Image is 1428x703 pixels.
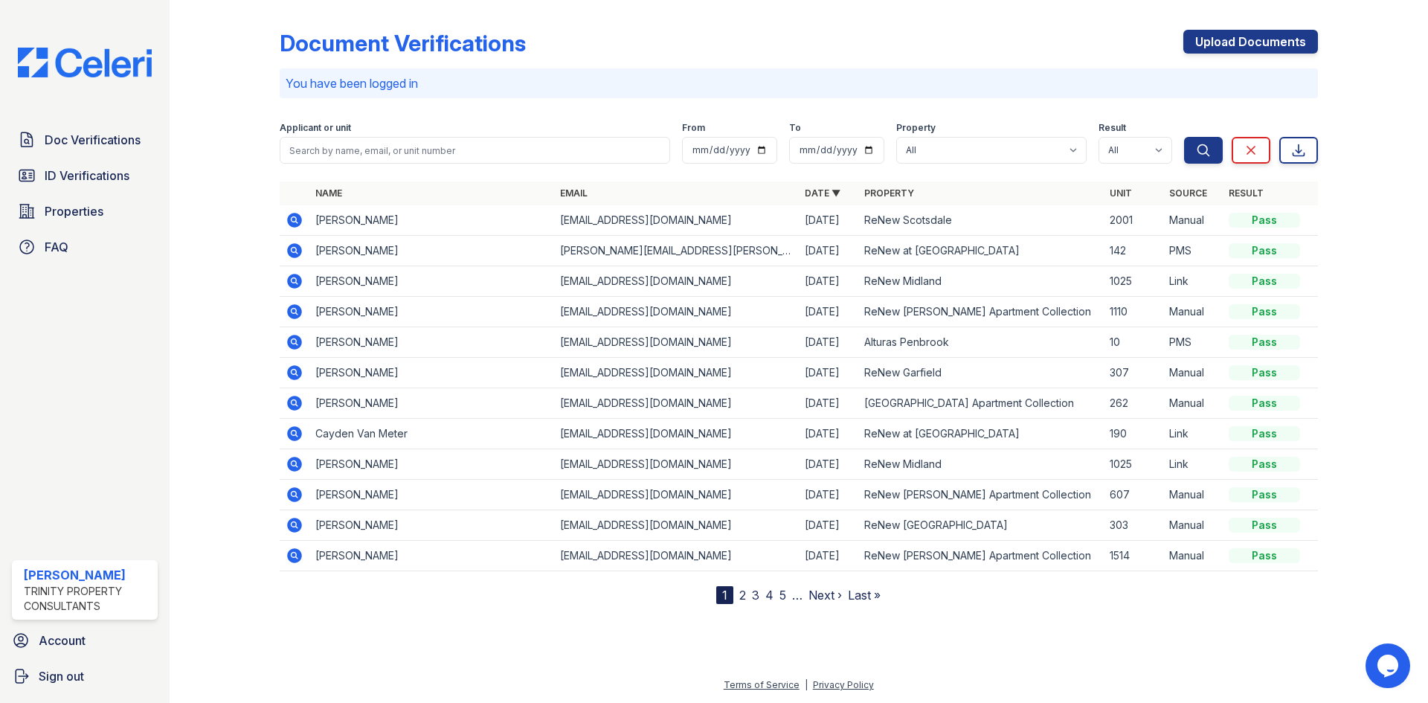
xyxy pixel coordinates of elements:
[799,266,858,297] td: [DATE]
[739,588,746,603] a: 2
[1104,541,1163,571] td: 1514
[1183,30,1318,54] a: Upload Documents
[858,388,1103,419] td: [GEOGRAPHIC_DATA] Apartment Collection
[789,122,801,134] label: To
[799,236,858,266] td: [DATE]
[1163,205,1223,236] td: Manual
[799,388,858,419] td: [DATE]
[12,196,158,226] a: Properties
[858,510,1103,541] td: ReNew [GEOGRAPHIC_DATA]
[896,122,936,134] label: Property
[12,232,158,262] a: FAQ
[765,588,773,603] a: 4
[858,236,1103,266] td: ReNew at [GEOGRAPHIC_DATA]
[554,205,799,236] td: [EMAIL_ADDRESS][DOMAIN_NAME]
[1104,266,1163,297] td: 1025
[309,510,554,541] td: [PERSON_NAME]
[6,626,164,655] a: Account
[309,480,554,510] td: [PERSON_NAME]
[799,419,858,449] td: [DATE]
[6,661,164,691] a: Sign out
[1229,548,1300,563] div: Pass
[1104,358,1163,388] td: 307
[799,297,858,327] td: [DATE]
[1104,236,1163,266] td: 142
[799,205,858,236] td: [DATE]
[858,358,1103,388] td: ReNew Garfield
[554,480,799,510] td: [EMAIL_ADDRESS][DOMAIN_NAME]
[12,125,158,155] a: Doc Verifications
[792,586,803,604] span: …
[12,161,158,190] a: ID Verifications
[848,588,881,603] a: Last »
[554,510,799,541] td: [EMAIL_ADDRESS][DOMAIN_NAME]
[554,266,799,297] td: [EMAIL_ADDRESS][DOMAIN_NAME]
[716,586,733,604] div: 1
[1163,266,1223,297] td: Link
[808,588,842,603] a: Next ›
[1163,510,1223,541] td: Manual
[45,167,129,184] span: ID Verifications
[799,510,858,541] td: [DATE]
[1099,122,1126,134] label: Result
[24,566,152,584] div: [PERSON_NAME]
[779,588,786,603] a: 5
[1104,449,1163,480] td: 1025
[864,187,914,199] a: Property
[1229,396,1300,411] div: Pass
[1163,327,1223,358] td: PMS
[315,187,342,199] a: Name
[858,480,1103,510] td: ReNew [PERSON_NAME] Apartment Collection
[280,137,670,164] input: Search by name, email, or unit number
[1104,297,1163,327] td: 1110
[799,541,858,571] td: [DATE]
[1229,457,1300,472] div: Pass
[309,388,554,419] td: [PERSON_NAME]
[1229,335,1300,350] div: Pass
[799,480,858,510] td: [DATE]
[799,449,858,480] td: [DATE]
[1229,426,1300,441] div: Pass
[554,541,799,571] td: [EMAIL_ADDRESS][DOMAIN_NAME]
[1104,388,1163,419] td: 262
[1229,213,1300,228] div: Pass
[1229,187,1264,199] a: Result
[39,667,84,685] span: Sign out
[1366,643,1413,688] iframe: chat widget
[858,541,1103,571] td: ReNew [PERSON_NAME] Apartment Collection
[1104,327,1163,358] td: 10
[6,48,164,77] img: CE_Logo_Blue-a8612792a0a2168367f1c8372b55b34899dd931a85d93a1a3d3e32e68fde9ad4.png
[858,266,1103,297] td: ReNew Midland
[1163,480,1223,510] td: Manual
[1104,480,1163,510] td: 607
[554,449,799,480] td: [EMAIL_ADDRESS][DOMAIN_NAME]
[1163,449,1223,480] td: Link
[309,358,554,388] td: [PERSON_NAME]
[1163,297,1223,327] td: Manual
[1104,205,1163,236] td: 2001
[1229,487,1300,502] div: Pass
[554,419,799,449] td: [EMAIL_ADDRESS][DOMAIN_NAME]
[858,419,1103,449] td: ReNew at [GEOGRAPHIC_DATA]
[45,202,103,220] span: Properties
[1229,365,1300,380] div: Pass
[1163,358,1223,388] td: Manual
[1229,518,1300,533] div: Pass
[554,236,799,266] td: [PERSON_NAME][EMAIL_ADDRESS][PERSON_NAME][DOMAIN_NAME]
[752,588,759,603] a: 3
[724,679,800,690] a: Terms of Service
[309,236,554,266] td: [PERSON_NAME]
[1163,541,1223,571] td: Manual
[805,679,808,690] div: |
[309,205,554,236] td: [PERSON_NAME]
[560,187,588,199] a: Email
[1229,304,1300,319] div: Pass
[309,449,554,480] td: [PERSON_NAME]
[858,297,1103,327] td: ReNew [PERSON_NAME] Apartment Collection
[858,449,1103,480] td: ReNew Midland
[813,679,874,690] a: Privacy Policy
[1163,388,1223,419] td: Manual
[554,297,799,327] td: [EMAIL_ADDRESS][DOMAIN_NAME]
[858,327,1103,358] td: Alturas Penbrook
